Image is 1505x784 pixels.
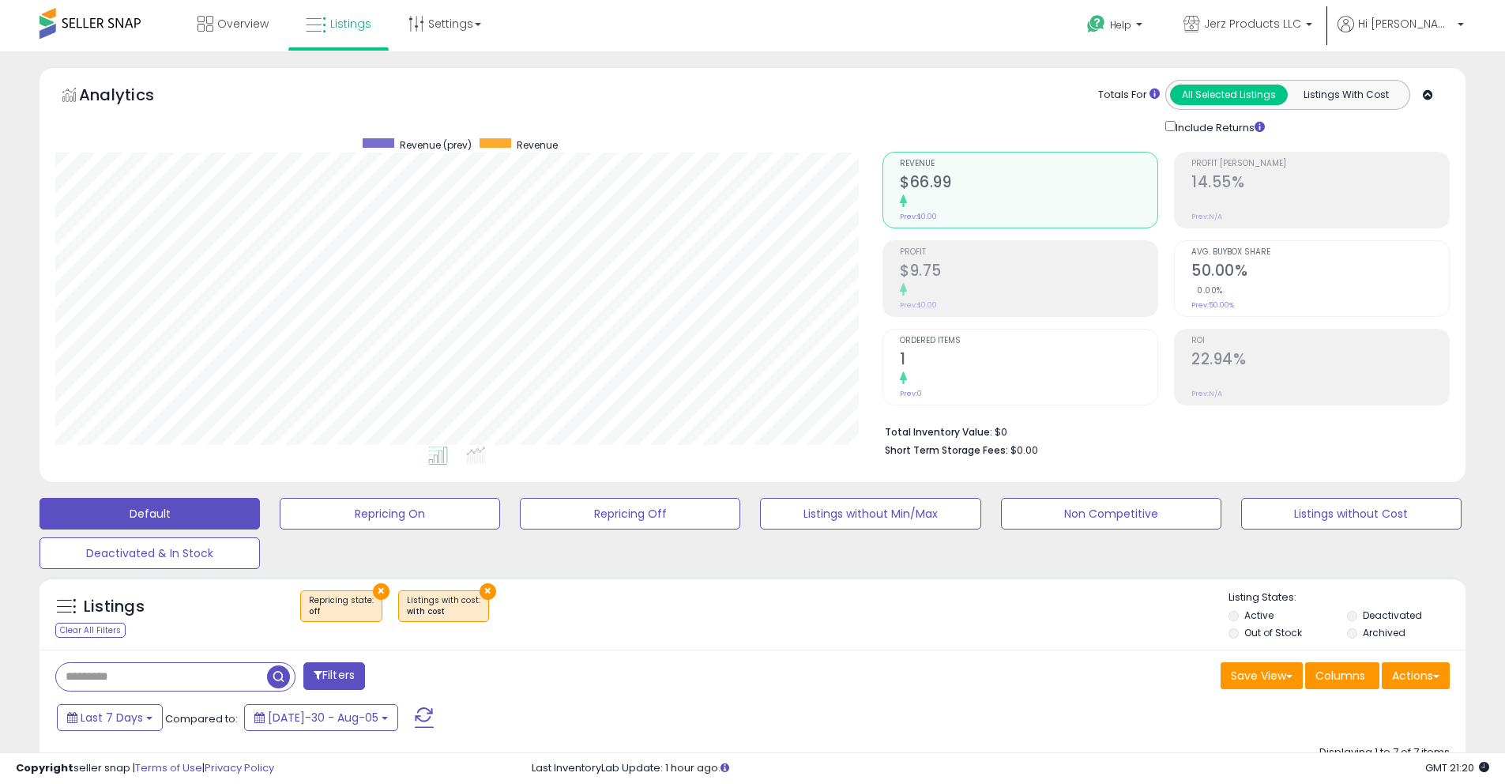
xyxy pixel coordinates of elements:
[760,498,980,530] button: Listings without Min/Max
[135,760,202,775] a: Terms of Use
[1191,160,1449,168] span: Profit [PERSON_NAME]
[900,248,1157,257] span: Profit
[1425,760,1489,775] span: 2025-08-13 21:20 GMT
[900,300,937,310] small: Prev: $0.00
[373,583,389,600] button: ×
[1305,662,1379,689] button: Columns
[79,84,185,110] h5: Analytics
[1191,262,1449,283] h2: 50.00%
[1074,2,1158,51] a: Help
[1244,626,1302,639] label: Out of Stock
[165,711,238,726] span: Compared to:
[1228,590,1465,605] p: Listing States:
[1358,16,1453,32] span: Hi [PERSON_NAME]
[1191,300,1234,310] small: Prev: 50.00%
[517,138,558,152] span: Revenue
[1191,248,1449,257] span: Avg. Buybox Share
[900,160,1157,168] span: Revenue
[532,761,1489,776] div: Last InventoryLab Update: 1 hour ago.
[400,138,472,152] span: Revenue (prev)
[81,710,143,726] span: Last 7 Days
[900,173,1157,194] h2: $66.99
[40,498,260,530] button: Default
[885,425,992,439] b: Total Inventory Value:
[1191,285,1223,296] small: 0.00%
[1170,85,1288,105] button: All Selected Listings
[309,594,374,618] span: Repricing state :
[520,498,740,530] button: Repricing Off
[1191,389,1222,398] small: Prev: N/A
[1338,16,1464,51] a: Hi [PERSON_NAME]
[330,16,371,32] span: Listings
[1191,212,1222,221] small: Prev: N/A
[57,704,163,731] button: Last 7 Days
[303,662,365,690] button: Filters
[407,594,480,618] span: Listings with cost :
[1191,350,1449,371] h2: 22.94%
[1110,18,1131,32] span: Help
[900,350,1157,371] h2: 1
[244,704,398,731] button: [DATE]-30 - Aug-05
[900,212,937,221] small: Prev: $0.00
[1382,662,1450,689] button: Actions
[1191,173,1449,194] h2: 14.55%
[280,498,500,530] button: Repricing On
[1098,88,1160,103] div: Totals For
[1363,609,1422,622] label: Deactivated
[1315,668,1365,684] span: Columns
[40,537,260,569] button: Deactivated & In Stock
[1010,443,1038,458] span: $0.00
[309,606,374,617] div: off
[268,710,378,726] span: [DATE]-30 - Aug-05
[480,583,496,600] button: ×
[900,337,1157,345] span: Ordered Items
[1319,745,1450,760] div: Displaying 1 to 7 of 7 items
[900,389,922,398] small: Prev: 0
[885,421,1438,440] li: $0
[900,262,1157,283] h2: $9.75
[1001,498,1221,530] button: Non Competitive
[1287,85,1405,105] button: Listings With Cost
[1086,14,1106,34] i: Get Help
[1241,498,1462,530] button: Listings without Cost
[217,16,269,32] span: Overview
[205,760,274,775] a: Privacy Policy
[1244,609,1274,622] label: Active
[16,760,73,775] strong: Copyright
[1204,16,1301,32] span: Jerz Products LLC
[1221,662,1303,689] button: Save View
[55,623,126,638] div: Clear All Filters
[1191,337,1449,345] span: ROI
[407,606,480,617] div: with cost
[885,443,1008,457] b: Short Term Storage Fees:
[84,596,145,618] h5: Listings
[16,761,274,776] div: seller snap | |
[1363,626,1405,639] label: Archived
[1153,118,1284,136] div: Include Returns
